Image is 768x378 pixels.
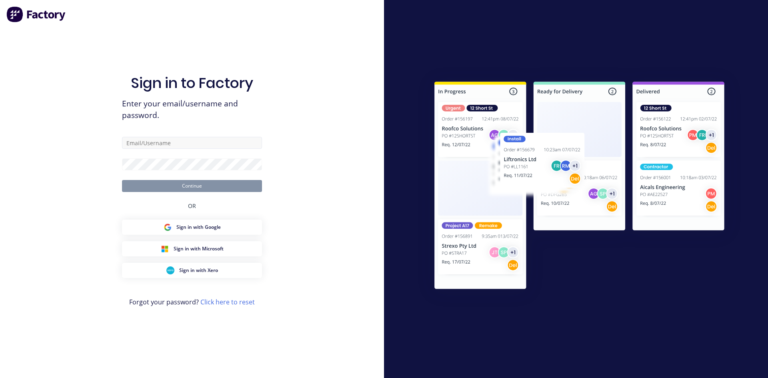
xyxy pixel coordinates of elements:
img: Factory [6,6,66,22]
span: Enter your email/username and password. [122,98,262,121]
button: Google Sign inSign in with Google [122,220,262,235]
h1: Sign in to Factory [131,74,253,92]
img: Microsoft Sign in [161,245,169,253]
a: Click here to reset [200,298,255,306]
span: Forgot your password? [129,297,255,307]
img: Xero Sign in [166,266,174,274]
input: Email/Username [122,137,262,149]
button: Continue [122,180,262,192]
span: Sign in with Xero [179,267,218,274]
img: Sign in [417,66,742,308]
div: OR [188,192,196,220]
button: Microsoft Sign inSign in with Microsoft [122,241,262,256]
span: Sign in with Google [176,224,221,231]
img: Google Sign in [164,223,172,231]
span: Sign in with Microsoft [174,245,224,252]
button: Xero Sign inSign in with Xero [122,263,262,278]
